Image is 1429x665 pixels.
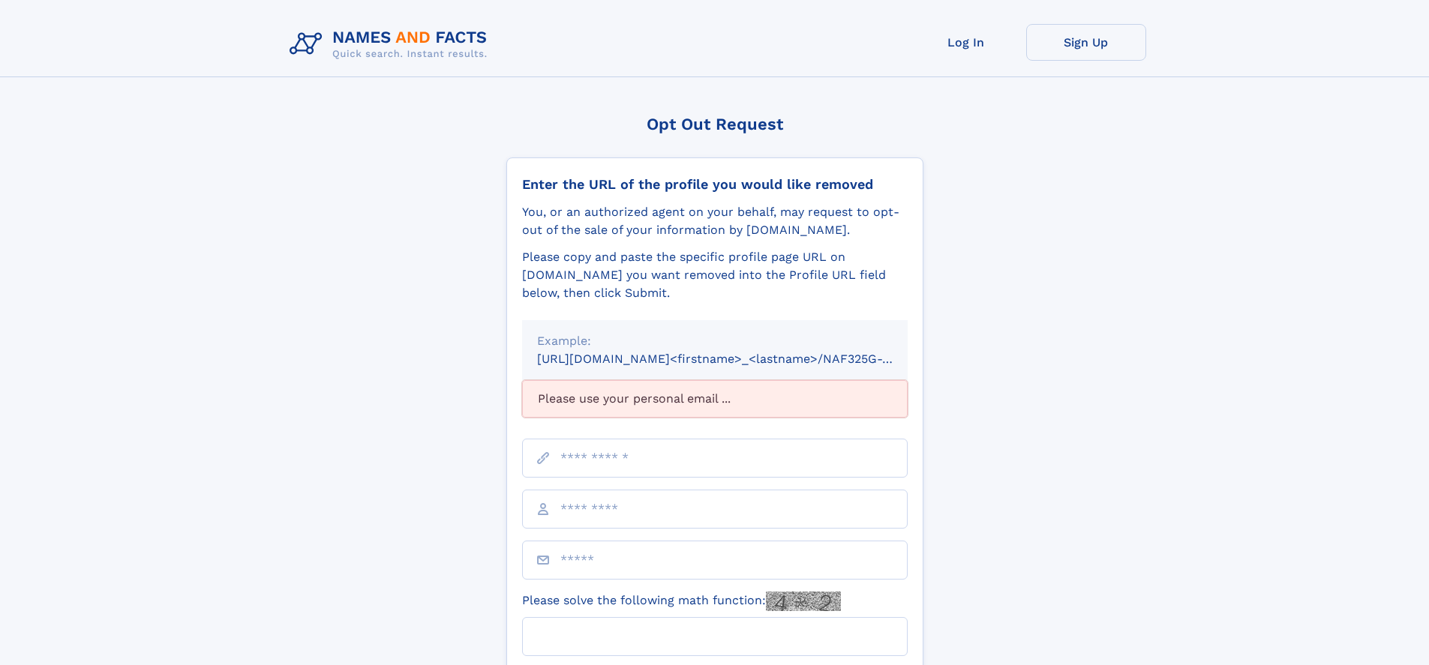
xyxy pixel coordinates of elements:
a: Sign Up [1026,24,1146,61]
a: Log In [906,24,1026,61]
div: Opt Out Request [506,115,923,133]
img: Logo Names and Facts [284,24,500,64]
div: Example: [537,332,893,350]
div: Please copy and paste the specific profile page URL on [DOMAIN_NAME] you want removed into the Pr... [522,248,908,302]
div: Please use your personal email ... [522,380,908,418]
label: Please solve the following math function: [522,592,841,611]
div: Enter the URL of the profile you would like removed [522,176,908,193]
div: You, or an authorized agent on your behalf, may request to opt-out of the sale of your informatio... [522,203,908,239]
small: [URL][DOMAIN_NAME]<firstname>_<lastname>/NAF325G-xxxxxxxx [537,352,936,366]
